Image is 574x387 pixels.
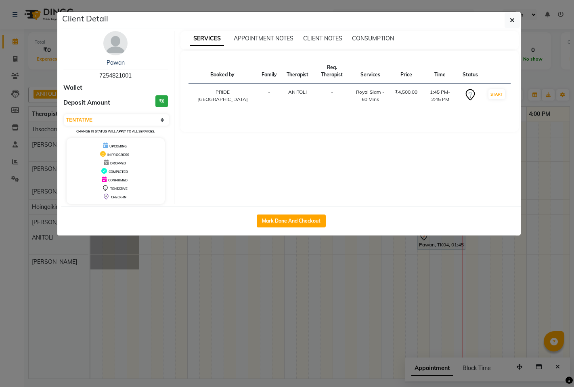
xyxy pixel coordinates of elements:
td: PRIDE [GEOGRAPHIC_DATA] [189,84,257,108]
span: Wallet [63,83,82,93]
span: 7254821001 [99,72,132,79]
th: Services [351,59,390,84]
span: DROPPED [110,161,126,165]
iframe: chat widget [540,355,566,379]
span: SERVICES [190,32,224,46]
div: Royal Siam - 60 Mins [356,88,385,103]
div: ₹4,500.00 [395,88,417,96]
th: Status [458,59,483,84]
span: IN PROGRESS [107,153,129,157]
td: - [257,84,282,108]
span: APPOINTMENT NOTES [234,35,293,42]
th: Booked by [189,59,257,84]
a: Pawan [107,59,125,66]
span: CHECK-IN [111,195,126,199]
td: 1:45 PM-2:45 PM [422,84,458,108]
span: UPCOMING [109,144,127,148]
span: Deposit Amount [63,98,110,107]
button: Mark Done And Checkout [257,215,326,227]
button: START [488,89,505,99]
h5: Client Detail [62,13,108,25]
th: Time [422,59,458,84]
span: CONFIRMED [108,178,128,182]
th: Price [390,59,422,84]
span: CONSUMPTION [352,35,394,42]
h3: ₹0 [155,95,168,107]
span: TENTATIVE [110,187,128,191]
img: avatar [103,31,128,55]
span: COMPLETED [109,170,128,174]
span: CLIENT NOTES [303,35,342,42]
th: Family [257,59,282,84]
small: Change in status will apply to all services. [76,129,155,133]
th: Therapist [282,59,313,84]
span: ANITOLI [288,89,307,95]
th: Req. Therapist [313,59,351,84]
td: - [313,84,351,108]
